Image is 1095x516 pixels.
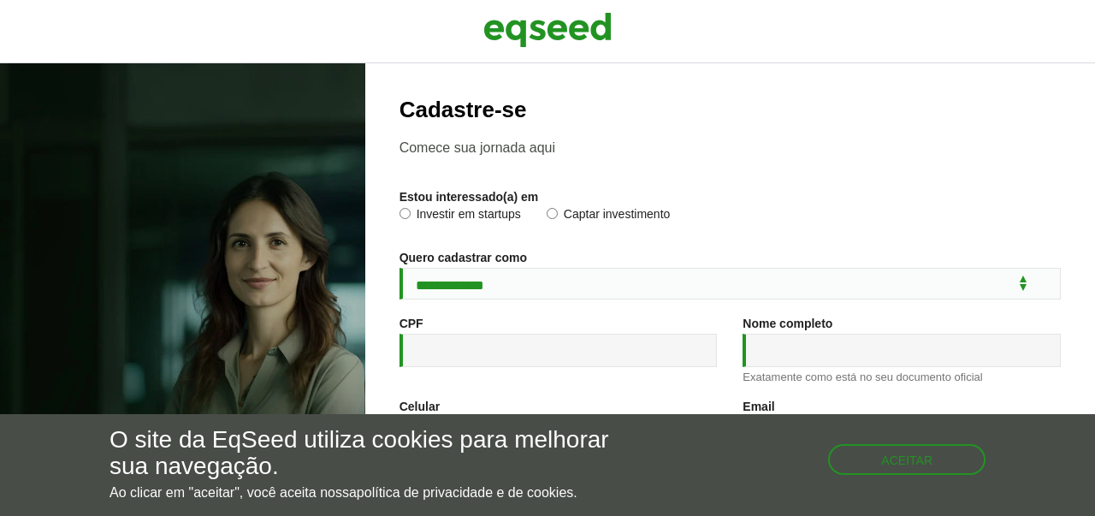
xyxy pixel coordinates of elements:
input: Investir em startups [400,208,411,219]
p: Ao clicar em "aceitar", você aceita nossa . [109,484,635,501]
input: Captar investimento [547,208,558,219]
label: Quero cadastrar como [400,252,527,264]
div: Exatamente como está no seu documento oficial [743,371,1061,383]
label: Email [743,400,774,412]
h5: O site da EqSeed utiliza cookies para melhorar sua navegação. [109,427,635,480]
a: política de privacidade e de cookies [357,486,574,500]
label: Captar investimento [547,208,671,225]
label: Estou interessado(a) em [400,191,539,203]
button: Aceitar [828,444,985,475]
p: Comece sua jornada aqui [400,139,1061,156]
label: Celular [400,400,440,412]
label: Nome completo [743,317,832,329]
label: Investir em startups [400,208,521,225]
img: EqSeed Logo [483,9,612,51]
label: CPF [400,317,423,329]
h2: Cadastre-se [400,98,1061,122]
